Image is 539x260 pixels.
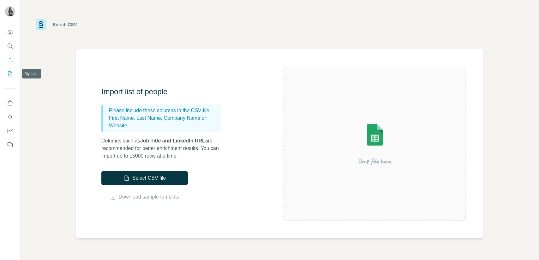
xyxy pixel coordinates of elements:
[109,107,219,114] p: Please include these columns in the CSV file:
[5,139,15,150] button: Feedback
[5,6,15,16] img: Avatar
[5,26,15,38] button: Quick start
[5,111,15,123] button: Use Surfe API
[101,137,228,160] p: Columns such as are recommended for better enrichment results. You can import up to 15000 rows at...
[101,87,228,97] h3: Import list of people
[101,193,188,201] button: Download sample template
[318,106,432,182] img: Surfe Illustration - Drop file here or select below
[101,171,188,185] button: Select CSV file
[140,138,205,143] span: Job Title and LinkedIn URL
[5,125,15,136] button: Dashboard
[109,114,219,130] p: First Name, Last Name, Company Name or Website.
[53,21,77,28] div: Enrich CSV
[5,68,15,79] button: My lists
[5,54,15,66] button: Enrich CSV
[36,19,46,30] img: Surfe Logo
[119,193,180,201] a: Download sample template
[5,97,15,109] button: Use Surfe on LinkedIn
[5,40,15,52] button: Search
